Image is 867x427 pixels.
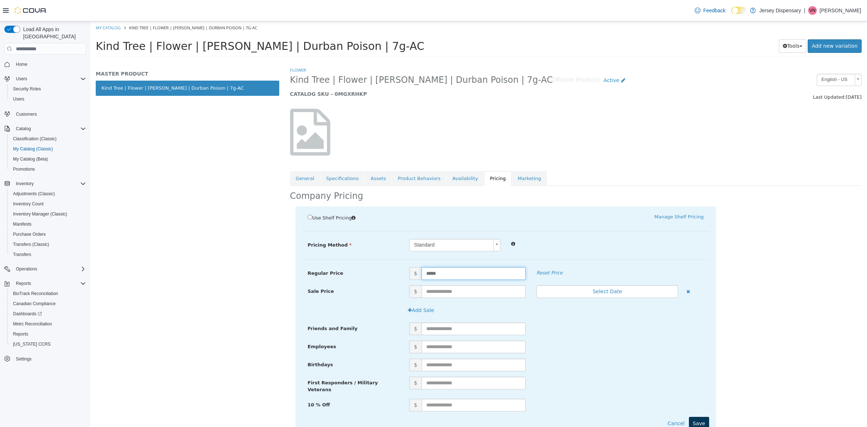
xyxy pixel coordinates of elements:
span: Users [10,95,86,103]
span: Regular Price [217,249,253,255]
a: Manage Shelf Pricing [564,193,613,198]
h5: CATALOG SKU - 0MGXRHKP [200,69,626,76]
span: Catalog [16,126,31,132]
span: Users [13,74,86,83]
span: Kind Tree | Flower | [PERSON_NAME] | Durban Poison | 7g-AC [200,53,463,64]
button: Inventory Manager (Classic) [7,209,89,219]
button: Transfers [7,249,89,260]
button: Reports [13,279,34,288]
a: My Catalog [5,4,30,9]
button: Reports [7,329,89,339]
span: Metrc Reconciliation [10,320,86,328]
span: Reports [13,331,28,337]
button: Tools [689,18,716,31]
span: Inventory [16,181,34,187]
span: Adjustments (Classic) [13,191,55,197]
p: [PERSON_NAME] [820,6,861,15]
a: General [200,150,230,165]
a: Security Roles [10,85,44,93]
button: Security Roles [7,84,89,94]
a: Marketing [422,150,457,165]
button: Promotions [7,164,89,174]
span: Inventory Manager (Classic) [13,211,67,217]
a: Reports [10,330,31,338]
div: Vinny Nguyen [808,6,817,15]
span: Dashboards [13,311,42,317]
button: Manifests [7,219,89,229]
button: Operations [13,265,40,273]
span: Inventory Count [10,200,86,208]
button: Purchase Orders [7,229,89,239]
a: Specifications [230,150,274,165]
button: Home [1,59,89,69]
span: Classification (Classic) [13,136,57,142]
a: Metrc Reconciliation [10,320,55,328]
a: Dashboards [10,309,45,318]
span: Users [16,76,27,82]
span: $ [319,246,331,259]
span: Inventory [13,179,86,188]
button: BioTrack Reconciliation [7,289,89,299]
a: My Catalog (Beta) [10,155,51,163]
a: [US_STATE] CCRS [10,340,53,349]
input: Dark Mode [731,7,746,14]
span: Dashboards [10,309,86,318]
span: [DATE] [755,73,771,78]
a: Users [10,95,27,103]
span: Transfers [10,250,86,259]
span: $ [319,377,331,390]
a: My Catalog (Classic) [10,145,56,153]
span: My Catalog (Classic) [13,146,53,152]
button: Catalog [13,124,34,133]
a: Feedback [692,3,728,18]
a: Standard [319,218,410,230]
a: Dashboards [7,309,89,319]
span: $ [319,301,331,314]
span: Classification (Classic) [10,134,86,143]
a: Active [509,52,539,66]
span: Last Updated: [722,73,755,78]
span: Washington CCRS [10,340,86,349]
span: Birthdays [217,341,243,346]
button: Inventory [1,179,89,189]
span: Settings [16,356,31,362]
h2: Company Pricing [200,169,273,180]
span: Home [16,61,27,67]
h5: MASTER PRODUCT [5,49,189,56]
span: Transfers [13,252,31,257]
span: Purchase Orders [13,231,46,237]
a: Customers [13,110,40,119]
button: My Catalog (Beta) [7,154,89,164]
button: Classification (Classic) [7,134,89,144]
button: Adjustments (Classic) [7,189,89,199]
span: Transfers (Classic) [13,242,49,247]
a: Promotions [10,165,38,174]
span: Customers [13,109,86,118]
span: Inventory Manager (Classic) [10,210,86,218]
a: English - US [726,52,771,65]
span: Users [13,96,24,102]
span: Friends and Family [217,304,267,310]
a: BioTrack Reconciliation [10,289,61,298]
span: My Catalog (Beta) [10,155,86,163]
a: Pricing [394,150,421,165]
span: First Responders / Military Veterans [217,359,288,371]
button: Canadian Compliance [7,299,89,309]
span: Employees [217,323,246,328]
button: Operations [1,264,89,274]
span: Operations [16,266,37,272]
button: Inventory [13,179,36,188]
span: Operations [13,265,86,273]
span: Purchase Orders [10,230,86,239]
span: Pricing Method [217,221,262,226]
a: Manifests [10,220,34,229]
a: Add new variation [717,18,771,31]
a: Kind Tree | Flower | [PERSON_NAME] | Durban Poison | 7g-AC [5,59,189,74]
span: Promotions [10,165,86,174]
span: VN [810,6,816,15]
span: Standard [319,218,400,230]
input: Use Shelf Pricing [217,193,222,198]
a: Inventory Manager (Classic) [10,210,70,218]
span: Manifests [13,221,31,227]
